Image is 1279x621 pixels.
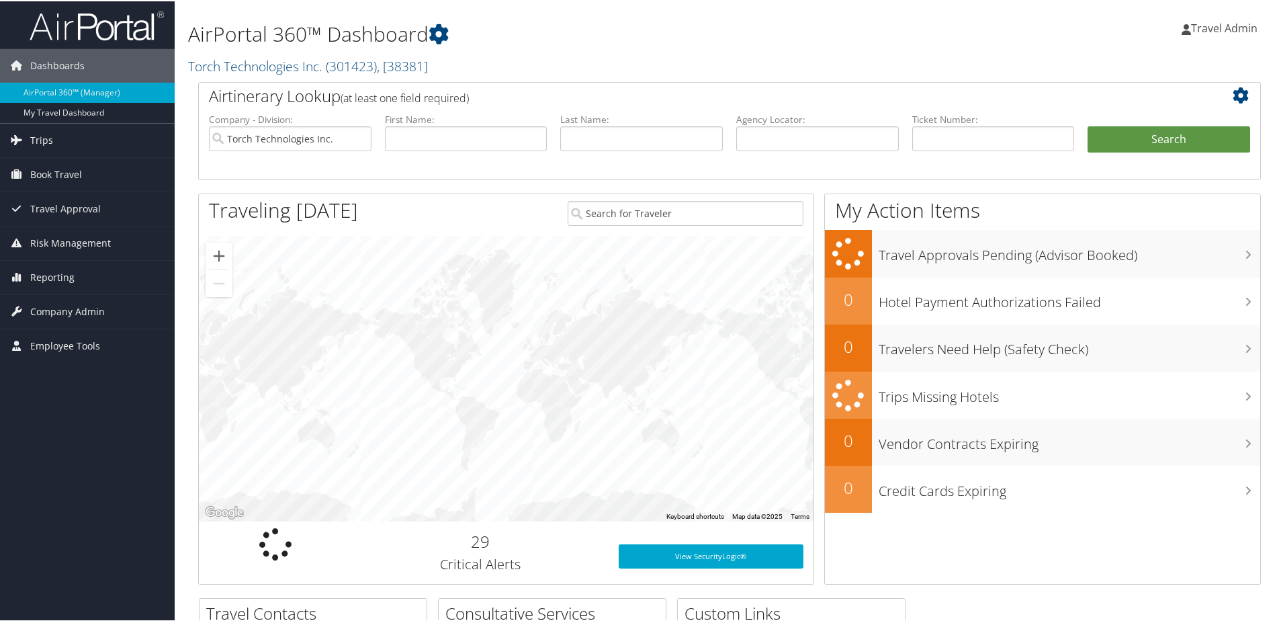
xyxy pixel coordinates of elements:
h3: Trips Missing Hotels [879,380,1260,405]
a: Trips Missing Hotels [825,370,1260,418]
a: Travel Approvals Pending (Advisor Booked) [825,229,1260,276]
span: ( 301423 ) [326,56,377,74]
h2: 0 [825,475,872,498]
span: Risk Management [30,225,111,259]
h1: AirPortal 360™ Dashboard [188,19,910,47]
span: Book Travel [30,157,82,190]
a: Travel Admin [1182,7,1271,47]
h2: 29 [363,529,599,552]
label: Agency Locator: [736,112,899,125]
span: Travel Approval [30,191,101,224]
span: Travel Admin [1191,19,1258,34]
label: First Name: [385,112,547,125]
span: Employee Tools [30,328,100,362]
input: Search for Traveler [568,200,803,224]
button: Zoom in [206,241,232,268]
a: 0Credit Cards Expiring [825,464,1260,511]
img: Google [202,503,247,520]
span: Reporting [30,259,75,293]
h3: Travel Approvals Pending (Advisor Booked) [879,238,1260,263]
a: 0Travelers Need Help (Safety Check) [825,323,1260,370]
h3: Vendor Contracts Expiring [879,427,1260,452]
a: 0Hotel Payment Authorizations Failed [825,276,1260,323]
span: Dashboards [30,48,85,81]
h1: Traveling [DATE] [209,195,358,223]
img: airportal-logo.png [30,9,164,40]
span: Company Admin [30,294,105,327]
a: Torch Technologies Inc. [188,56,428,74]
span: Trips [30,122,53,156]
a: Open this area in Google Maps (opens a new window) [202,503,247,520]
h3: Hotel Payment Authorizations Failed [879,285,1260,310]
label: Last Name: [560,112,723,125]
button: Keyboard shortcuts [666,511,724,520]
a: View SecurityLogic® [619,543,803,567]
a: 0Vendor Contracts Expiring [825,417,1260,464]
h2: 0 [825,334,872,357]
span: (at least one field required) [341,89,469,104]
h3: Critical Alerts [363,554,599,573]
button: Zoom out [206,269,232,296]
h3: Travelers Need Help (Safety Check) [879,332,1260,358]
a: Terms (opens in new tab) [791,511,809,519]
h2: Airtinerary Lookup [209,83,1161,106]
h2: 0 [825,428,872,451]
label: Company - Division: [209,112,371,125]
span: Map data ©2025 [732,511,783,519]
span: , [ 38381 ] [377,56,428,74]
h2: 0 [825,287,872,310]
label: Ticket Number: [912,112,1075,125]
h3: Credit Cards Expiring [879,474,1260,499]
button: Search [1088,125,1250,152]
h1: My Action Items [825,195,1260,223]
